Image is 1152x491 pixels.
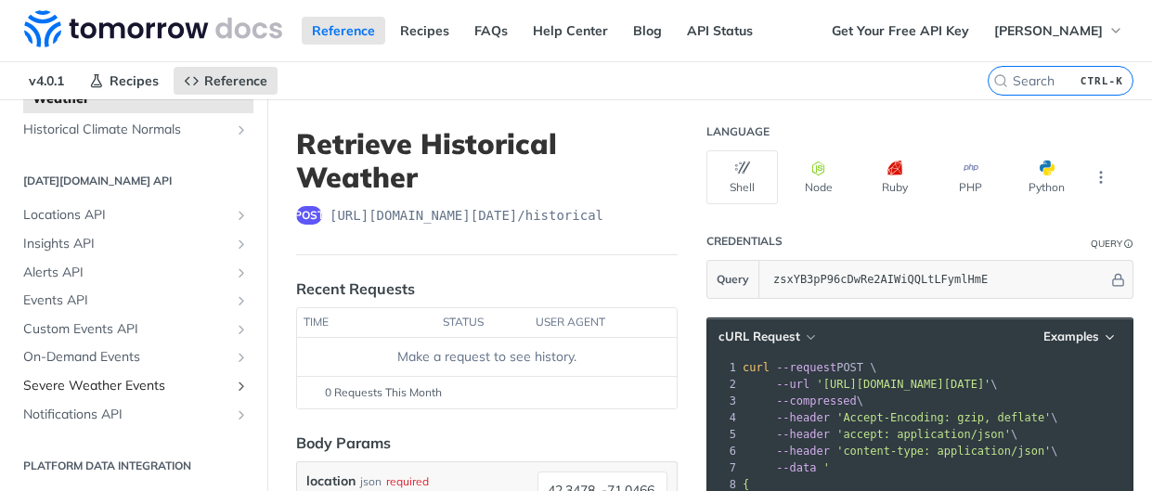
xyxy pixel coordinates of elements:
a: On-Demand EventsShow subpages for On-Demand Events [14,343,253,371]
span: \ [743,378,998,391]
a: Reference [302,17,385,45]
div: 6 [707,443,739,459]
button: Shell [706,150,778,204]
a: Locations APIShow subpages for Locations API [14,201,253,229]
h2: Platform DATA integration [14,458,253,474]
kbd: CTRL-K [1076,71,1128,90]
a: Recipes [79,67,169,95]
span: \ [743,445,1058,458]
div: QueryInformation [1091,237,1133,251]
span: On-Demand Events [23,348,229,367]
button: Show subpages for Custom Events API [234,322,249,337]
button: Query [707,261,759,298]
button: Hide [1108,270,1128,289]
span: Custom Events API [23,320,229,339]
input: apikey [764,261,1108,298]
div: 4 [707,409,739,426]
svg: Search [993,73,1008,88]
span: cURL Request [718,329,800,344]
div: Query [1091,237,1122,251]
button: Show subpages for Notifications API [234,407,249,422]
button: Show subpages for Events API [234,293,249,308]
a: Alerts APIShow subpages for Alerts API [14,259,253,287]
div: 7 [707,459,739,476]
span: \ [743,411,1058,424]
a: Historical Climate NormalsShow subpages for Historical Climate Normals [14,116,253,144]
span: Recipes [110,72,159,89]
button: Python [1011,150,1082,204]
span: 'accept: application/json' [836,428,1011,441]
a: Severe Weather EventsShow subpages for Severe Weather Events [14,372,253,400]
span: POST \ [743,361,877,374]
span: \ [743,428,1017,441]
button: Show subpages for Historical Climate Normals [234,123,249,137]
span: --compressed [776,394,857,407]
h2: [DATE][DOMAIN_NAME] API [14,173,253,189]
span: Query [717,271,749,288]
a: Custom Events APIShow subpages for Custom Events API [14,316,253,343]
label: location [306,472,356,491]
div: 3 [707,393,739,409]
span: --data [776,461,816,474]
button: Node [783,150,854,204]
div: json [360,473,382,490]
span: --header [776,445,830,458]
span: --header [776,411,830,424]
a: Help Center [523,17,618,45]
button: Show subpages for Alerts API [234,265,249,280]
button: Show subpages for Severe Weather Events [234,379,249,394]
span: 'content-type: application/json' [836,445,1051,458]
span: Reference [204,72,267,89]
div: 1 [707,359,739,376]
div: 2 [707,376,739,393]
button: More Languages [1087,163,1115,191]
button: [PERSON_NAME] [984,17,1133,45]
span: 0 Requests This Month [325,384,442,401]
span: --url [776,378,809,391]
span: Insights API [23,235,229,253]
a: Get Your Free API Key [822,17,979,45]
span: curl [743,361,770,374]
a: Events APIShow subpages for Events API [14,287,253,315]
span: Notifications API [23,406,229,424]
span: \ [743,394,863,407]
div: Body Params [296,432,391,454]
button: Show subpages for On-Demand Events [234,350,249,365]
span: --header [776,428,830,441]
a: Insights APIShow subpages for Insights API [14,230,253,258]
span: Locations API [23,206,229,225]
a: FAQs [464,17,518,45]
i: Information [1124,239,1133,249]
button: Show subpages for Locations API [234,208,249,223]
span: '[URL][DOMAIN_NAME][DATE]' [816,378,990,391]
span: Examples [1043,329,1099,344]
div: required [386,473,429,490]
svg: More ellipsis [1093,169,1109,186]
div: Credentials [706,234,783,249]
button: PHP [935,150,1006,204]
span: 'Accept-Encoding: gzip, deflate' [836,411,1051,424]
a: Blog [623,17,672,45]
div: Recent Requests [296,278,415,300]
div: Make a request to see history. [304,347,669,367]
a: Notifications APIShow subpages for Notifications API [14,401,253,429]
div: Language [706,124,770,139]
span: Historical Climate Normals [23,121,229,139]
span: [PERSON_NAME] [994,22,1103,39]
img: Tomorrow.io Weather API Docs [24,10,282,47]
span: { [743,478,749,491]
button: Show subpages for Insights API [234,237,249,252]
a: API Status [677,17,763,45]
a: Recipes [390,17,460,45]
button: Examples [1037,328,1123,346]
div: 5 [707,426,739,443]
span: Alerts API [23,264,229,282]
button: cURL Request [712,328,821,346]
span: Severe Weather Events [23,377,229,395]
h1: Retrieve Historical Weather [296,127,678,195]
th: status [436,308,529,338]
span: v4.0.1 [19,67,74,95]
span: post [296,206,322,225]
a: Reference [174,67,278,95]
th: user agent [529,308,640,338]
